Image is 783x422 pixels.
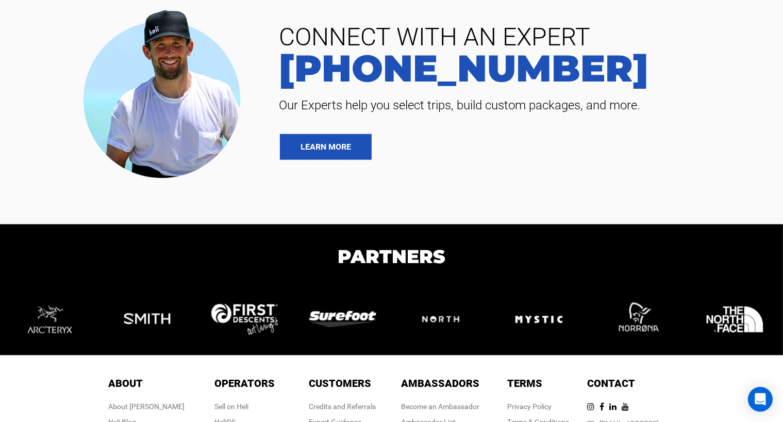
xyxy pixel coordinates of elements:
[748,387,773,412] div: Open Intercom Messenger
[211,304,278,335] img: logo
[109,401,185,412] div: About [PERSON_NAME]
[703,287,767,352] img: logo
[309,402,376,411] a: Credits and Referrals
[402,402,480,411] a: Become an Ambassador
[115,287,179,352] img: logo
[271,50,768,87] a: [PHONE_NUMBER]
[271,97,768,113] span: Our Experts help you select trips, build custom packages, and more.
[508,377,543,389] span: Terms
[214,401,275,412] div: Sell on Heli
[407,302,474,337] img: logo
[402,377,480,389] span: Ambassadors
[17,287,81,352] img: logo
[280,134,372,160] a: LEARN MORE
[507,287,571,352] img: logo
[508,402,552,411] a: Privacy Policy
[214,377,275,389] span: Operators
[75,2,256,184] img: contact our team
[271,25,768,50] span: CONNECT WITH AN EXPERT
[309,377,372,389] span: Customers
[588,377,636,389] span: Contact
[605,287,669,352] img: logo
[309,311,376,328] img: logo
[109,377,143,389] span: About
